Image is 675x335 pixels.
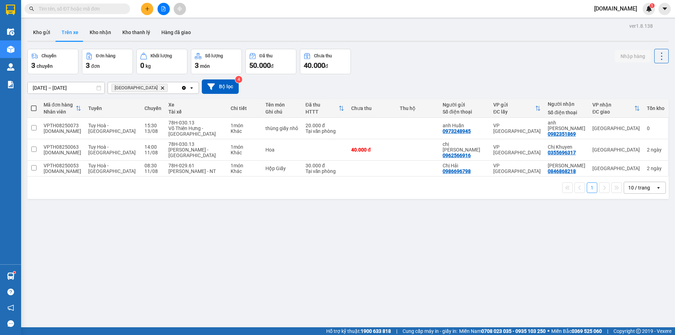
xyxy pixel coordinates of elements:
[7,289,14,295] span: question-circle
[157,3,170,15] button: file-add
[7,81,14,88] img: solution-icon
[56,24,84,41] button: Trên xe
[443,153,471,158] div: 0962566916
[231,144,258,150] div: 1 món
[160,86,165,90] svg: Delete
[169,84,170,91] input: Selected Nha Trang.
[304,61,325,70] span: 40.000
[144,128,161,134] div: 13/08
[144,168,161,174] div: 11/08
[44,150,81,155] div: tu.bb
[82,49,133,74] button: Đơn hàng3đơn
[181,85,187,91] svg: Clear all
[44,102,76,108] div: Mã đơn hàng
[231,163,258,168] div: 1 món
[39,5,122,13] input: Tìm tên, số ĐT hoặc mã đơn
[168,102,224,108] div: Xe
[245,49,296,74] button: Đã thu50.000đ
[31,61,35,70] span: 3
[7,28,14,36] img: warehouse-icon
[443,163,486,168] div: Chị Hải
[306,168,344,174] div: Tại văn phòng
[592,166,640,171] div: [GEOGRAPHIC_DATA]
[459,327,546,335] span: Miền Nam
[443,141,486,153] div: chị Loan
[91,63,100,69] span: đơn
[111,84,168,92] span: Nha Trang, close by backspace
[44,168,81,174] div: tu.bb
[493,109,535,115] div: ĐC lấy
[141,3,153,15] button: plus
[231,168,258,174] div: Khác
[168,125,224,137] div: Võ Thiên Hưng - [GEOGRAPHIC_DATA]
[481,328,546,334] strong: 0708 023 035 - 0935 103 250
[136,49,187,74] button: Khối lượng0kg
[650,3,655,8] sup: 1
[29,6,34,11] span: search
[231,105,258,111] div: Chi tiết
[629,22,653,30] div: ver 1.8.138
[27,49,78,74] button: Chuyến3chuyến
[493,163,541,174] div: VP [GEOGRAPHIC_DATA]
[144,163,161,168] div: 08:30
[548,163,585,168] div: Anh Trí
[615,50,651,63] button: Nhập hàng
[177,6,182,11] span: aim
[548,144,585,150] div: Chị Khuyen
[662,6,668,12] span: caret-down
[168,141,224,147] div: 78H-030.13
[306,109,339,115] div: HTTT
[628,184,650,191] div: 10 / trang
[40,99,85,118] th: Toggle SortBy
[548,120,585,131] div: anh Hoàng
[146,63,151,69] span: kg
[361,328,391,334] strong: 1900 633 818
[265,147,298,153] div: Hoa
[161,6,166,11] span: file-add
[145,6,150,11] span: plus
[7,46,14,53] img: warehouse-icon
[231,150,258,155] div: Khác
[493,123,541,134] div: VP [GEOGRAPHIC_DATA]
[651,166,662,171] span: ngày
[265,102,298,108] div: Tên món
[249,61,271,70] span: 50.000
[326,327,391,335] span: Hỗ trợ kỹ thuật:
[195,61,199,70] span: 3
[259,53,272,58] div: Đã thu
[647,125,664,131] div: 0
[589,99,643,118] th: Toggle SortBy
[231,123,258,128] div: 1 món
[306,163,344,168] div: 30.000 đ
[400,105,436,111] div: Thu hộ
[205,53,223,58] div: Số lượng
[231,128,258,134] div: Khác
[592,109,634,115] div: ĐC giao
[443,168,471,174] div: 0986696798
[27,24,56,41] button: Kho gửi
[490,99,544,118] th: Toggle SortBy
[150,53,172,58] div: Khối lượng
[325,63,328,69] span: đ
[658,3,671,15] button: caret-down
[647,166,664,171] div: 2
[306,128,344,134] div: Tại văn phòng
[265,109,298,115] div: Ghi chú
[647,147,664,153] div: 2
[13,271,15,273] sup: 1
[140,61,144,70] span: 0
[7,272,14,280] img: warehouse-icon
[592,102,634,108] div: VP nhận
[443,109,486,115] div: Số điện thoại
[547,330,549,333] span: ⚪️
[168,163,224,168] div: 78H-029.61
[41,53,56,58] div: Chuyến
[548,101,585,107] div: Người nhận
[647,105,664,111] div: Tồn kho
[7,63,14,71] img: warehouse-icon
[636,329,641,334] span: copyright
[651,3,653,8] span: 1
[351,105,393,111] div: Chưa thu
[646,6,652,12] img: icon-new-feature
[86,61,90,70] span: 3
